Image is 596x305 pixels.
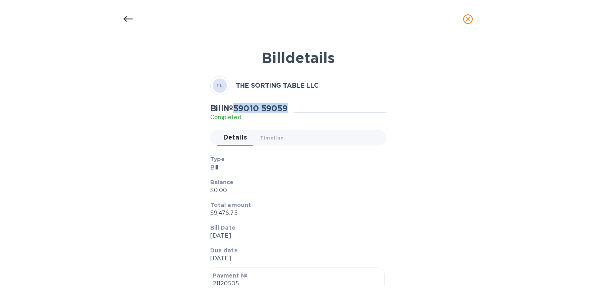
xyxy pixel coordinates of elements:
[210,179,234,185] b: Balance
[236,82,319,89] b: THE SORTING TABLE LLC
[262,49,335,67] b: Bill details
[216,83,223,89] b: TL
[210,224,235,231] b: Bill Date
[210,113,288,122] p: Completed
[458,10,478,29] button: close
[210,209,380,217] p: $9,476.75
[210,156,225,162] b: Type
[210,232,380,240] p: [DATE]
[210,254,380,263] p: [DATE]
[260,134,284,142] span: Timeline
[210,186,380,195] p: $0.00
[210,202,251,208] b: Total amount
[213,272,247,279] b: Payment №
[210,103,288,113] h2: Bill № 59010 59059
[223,132,247,143] span: Details
[213,279,381,288] p: 21120505
[210,247,238,254] b: Due date
[210,163,380,172] p: Bill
